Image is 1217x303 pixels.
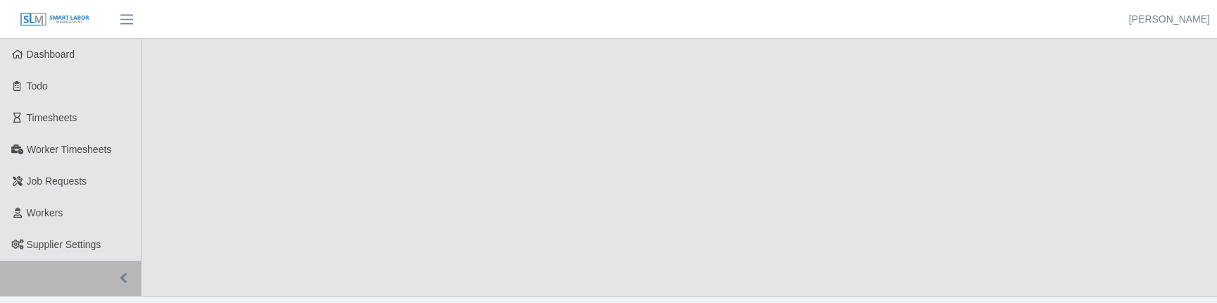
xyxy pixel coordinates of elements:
a: [PERSON_NAME] [1129,12,1210,27]
span: Todo [27,80,48,92]
span: Workers [27,207,63,218]
img: SLM Logo [20,12,90,27]
span: Timesheets [27,112,77,123]
span: Supplier Settings [27,239,101,250]
span: Job Requests [27,175,87,187]
span: Worker Timesheets [27,144,111,155]
span: Dashboard [27,49,75,60]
